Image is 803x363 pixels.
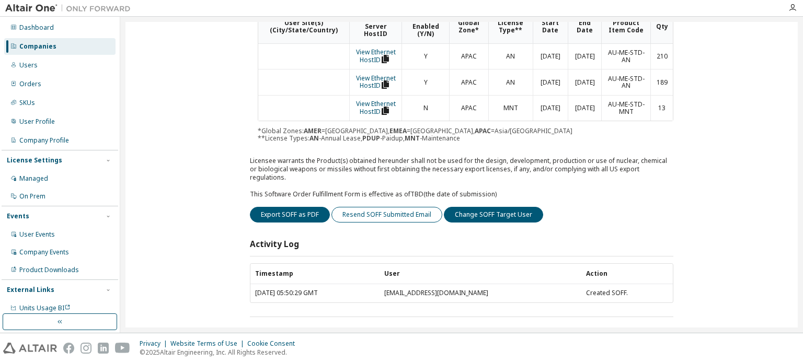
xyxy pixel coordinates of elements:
a: View Ethernet HostID [356,48,396,64]
a: View Ethernet HostID [356,74,396,90]
div: External Links [7,286,54,294]
div: Companies [19,42,56,51]
div: Cookie Consent [247,339,301,348]
button: Resend SOFF Submitted Email [331,207,442,223]
div: Company Events [19,248,69,256]
th: License Type** [488,10,533,43]
div: Company Profile [19,136,69,145]
td: 210 [650,44,673,69]
div: Users [19,61,38,69]
td: AN [488,44,533,69]
th: User [379,264,581,284]
td: 189 [650,69,673,95]
td: AU-ME-STD-AN [601,69,650,95]
td: AU-ME-STD-MNT [601,95,650,121]
div: Orders [19,80,41,88]
div: Managed [19,174,48,183]
b: PDUP [362,134,380,143]
img: instagram.svg [81,343,91,354]
div: Dashboard [19,24,54,32]
td: APAC [449,69,488,95]
img: facebook.svg [63,343,74,354]
th: Timestamp [250,264,379,284]
th: Global Zone* [449,10,488,43]
h3: Activity Log [250,239,299,250]
div: Product Downloads [19,266,79,274]
td: [DATE] [533,95,568,121]
td: N [401,95,449,121]
div: *Global Zones: =[GEOGRAPHIC_DATA], =[GEOGRAPHIC_DATA], =Asia/[GEOGRAPHIC_DATA] **License Types: -... [258,9,673,142]
img: altair_logo.svg [3,343,57,354]
div: License Settings [7,156,62,165]
td: [DATE] [568,44,601,69]
p: © 2025 Altair Engineering, Inc. All Rights Reserved. [140,348,301,357]
b: APAC [475,126,491,135]
th: User Site(s) (City/State/Country) [258,10,349,43]
td: [DATE] [568,95,601,121]
th: License Server HostID [349,10,401,43]
img: youtube.svg [115,343,130,354]
button: Export SOFF as PDF [250,207,330,223]
th: End Date [568,10,601,43]
td: [DATE] [533,69,568,95]
td: Y [401,69,449,95]
div: SKUs [19,99,35,107]
td: [DATE] 05:50:29 GMT [250,284,379,302]
td: AN [488,69,533,95]
td: AU-ME-STD-AN [601,44,650,69]
td: Y [401,44,449,69]
b: EMEA [389,126,407,135]
td: [DATE] [533,44,568,69]
b: MNT [405,134,420,143]
th: Qty [650,10,673,43]
b: AN [309,134,319,143]
td: [DATE] [568,69,601,95]
th: APA Enabled (Y/N) [401,10,449,43]
th: Action [581,264,673,284]
b: AMER [304,126,322,135]
td: 13 [650,95,673,121]
th: Product Item Code [601,10,650,43]
div: Privacy [140,339,170,348]
div: On Prem [19,192,45,201]
div: User Events [19,230,55,239]
td: Created SOFF. [581,284,673,302]
img: linkedin.svg [98,343,109,354]
a: View Ethernet HostID [356,99,396,116]
div: User Profile [19,118,55,126]
td: [EMAIL_ADDRESS][DOMAIN_NAME] [379,284,581,302]
td: APAC [449,95,488,121]
span: Units Usage BI [19,303,71,312]
th: Start Date [533,10,568,43]
td: MNT [488,95,533,121]
td: APAC [449,44,488,69]
div: Events [7,212,29,220]
img: Altair One [5,3,136,14]
button: Change SOFF Target User [444,207,543,223]
div: Website Terms of Use [170,339,247,348]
